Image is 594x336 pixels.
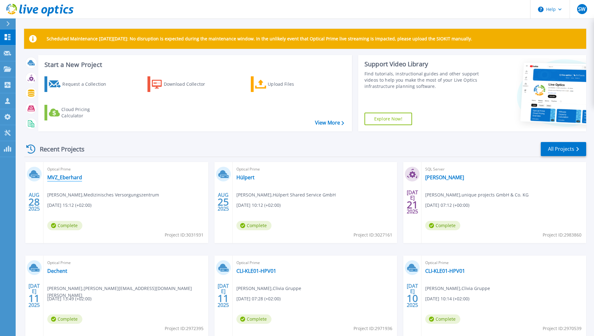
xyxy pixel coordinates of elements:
[47,221,82,230] span: Complete
[406,191,418,213] div: [DATE] 2025
[47,259,204,266] span: Optical Prime
[236,174,255,181] a: Hülpert
[28,296,40,301] span: 11
[47,295,91,302] span: [DATE] 13:49 (+02:00)
[407,202,418,207] span: 21
[47,202,91,209] span: [DATE] 15:12 (+02:00)
[218,296,229,301] span: 11
[236,202,281,209] span: [DATE] 10:12 (+02:00)
[236,259,394,266] span: Optical Prime
[425,295,469,302] span: [DATE] 10:14 (+02:00)
[28,191,40,213] div: AUG 2025
[425,259,582,266] span: Optical Prime
[543,325,581,332] span: Project ID: 2970539
[47,36,472,41] p: Scheduled Maintenance [DATE][DATE]: No disruption is expected during the maintenance window. In t...
[62,78,112,90] div: Request a Collection
[541,142,586,156] a: All Projects
[236,166,394,173] span: Optical Prime
[236,268,276,274] a: CLI-KLE01-HPV01
[47,166,204,173] span: Optical Prime
[425,202,469,209] span: [DATE] 07:12 (+00:00)
[217,284,229,307] div: [DATE] 2025
[217,191,229,213] div: AUG 2025
[24,141,93,157] div: Recent Projects
[165,325,204,332] span: Project ID: 2972395
[354,325,392,332] span: Project ID: 2971936
[364,113,412,125] a: Explore Now!
[236,191,336,198] span: [PERSON_NAME] , Hülpert Shared Service GmbH
[425,314,460,324] span: Complete
[44,105,114,120] a: Cloud Pricing Calculator
[315,120,344,126] a: View More
[425,285,490,292] span: [PERSON_NAME] , Clivia Gruppe
[364,60,481,68] div: Support Video Library
[47,174,82,181] a: MVZ_Eberhard
[28,199,40,205] span: 28
[28,284,40,307] div: [DATE] 2025
[44,61,344,68] h3: Start a New Project
[236,314,271,324] span: Complete
[268,78,318,90] div: Upload Files
[47,314,82,324] span: Complete
[44,76,114,92] a: Request a Collection
[425,221,460,230] span: Complete
[364,71,481,89] div: Find tutorials, instructional guides and other support videos to help you make the most of your L...
[407,296,418,301] span: 10
[425,166,582,173] span: SQL Server
[543,232,581,238] span: Project ID: 2983860
[354,232,392,238] span: Project ID: 3027161
[251,76,321,92] a: Upload Files
[236,295,281,302] span: [DATE] 07:28 (+02:00)
[61,106,111,119] div: Cloud Pricing Calculator
[578,7,586,12] span: SW
[425,191,529,198] span: [PERSON_NAME] , unique projects GmbH & Co. KG
[47,191,159,198] span: [PERSON_NAME] , Medizinisches Versorgungszentrum
[425,174,464,181] a: [PERSON_NAME]
[218,199,229,205] span: 25
[425,268,465,274] a: CLI-KLE01-HPV01
[236,285,301,292] span: [PERSON_NAME] , Clivia Gruppe
[47,285,208,299] span: [PERSON_NAME] , [PERSON_NAME][EMAIL_ADDRESS][DOMAIN_NAME][PERSON_NAME]
[47,268,67,274] a: Dechent
[406,284,418,307] div: [DATE] 2025
[236,221,271,230] span: Complete
[147,76,217,92] a: Download Collector
[164,78,214,90] div: Download Collector
[165,232,204,238] span: Project ID: 3031931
